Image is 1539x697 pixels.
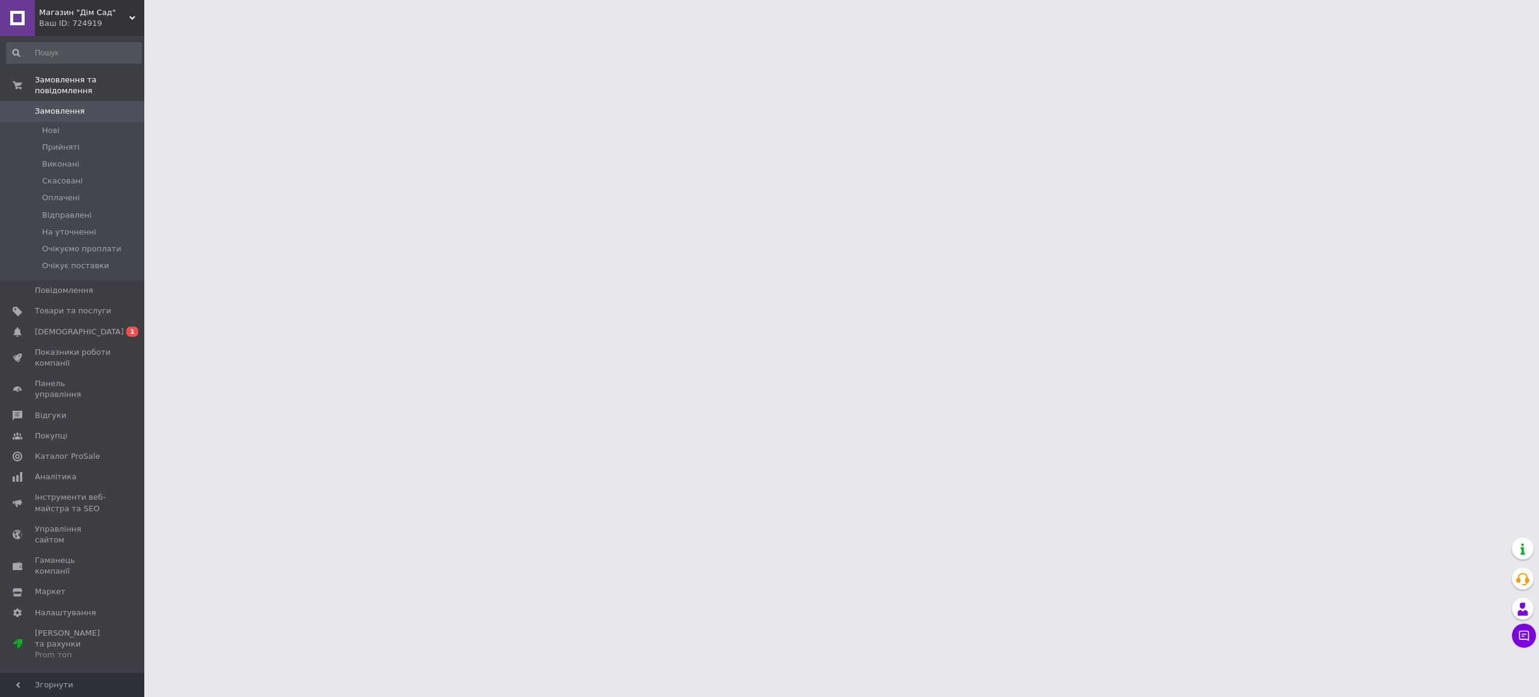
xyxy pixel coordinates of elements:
[42,176,83,186] span: Скасовані
[39,7,129,18] span: Магазин "Дім Сад"
[35,306,111,316] span: Товари та послуги
[1512,624,1536,648] button: Чат з покупцем
[42,192,80,203] span: Оплачені
[42,210,91,221] span: Відправлені
[35,649,111,660] div: Prom топ
[35,451,100,462] span: Каталог ProSale
[35,327,124,337] span: [DEMOGRAPHIC_DATA]
[35,524,111,545] span: Управління сайтом
[35,607,96,618] span: Налаштування
[42,159,79,170] span: Виконані
[42,260,109,271] span: Очікує поставки
[126,327,138,337] span: 1
[35,586,66,597] span: Маркет
[35,378,111,400] span: Панель управління
[42,142,79,153] span: Прийняті
[35,555,111,577] span: Гаманець компанії
[35,106,85,117] span: Замовлення
[35,431,67,441] span: Покупці
[35,75,144,96] span: Замовлення та повідомлення
[35,628,111,661] span: [PERSON_NAME] та рахунки
[39,18,144,29] div: Ваш ID: 724919
[42,244,121,254] span: Очікуємо проплати
[42,227,96,238] span: На уточненні
[35,471,76,482] span: Аналітика
[42,125,60,136] span: Нові
[35,410,66,421] span: Відгуки
[35,347,111,369] span: Показники роботи компанії
[35,492,111,514] span: Інструменти веб-майстра та SEO
[6,42,142,64] input: Пошук
[35,285,93,296] span: Повідомлення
